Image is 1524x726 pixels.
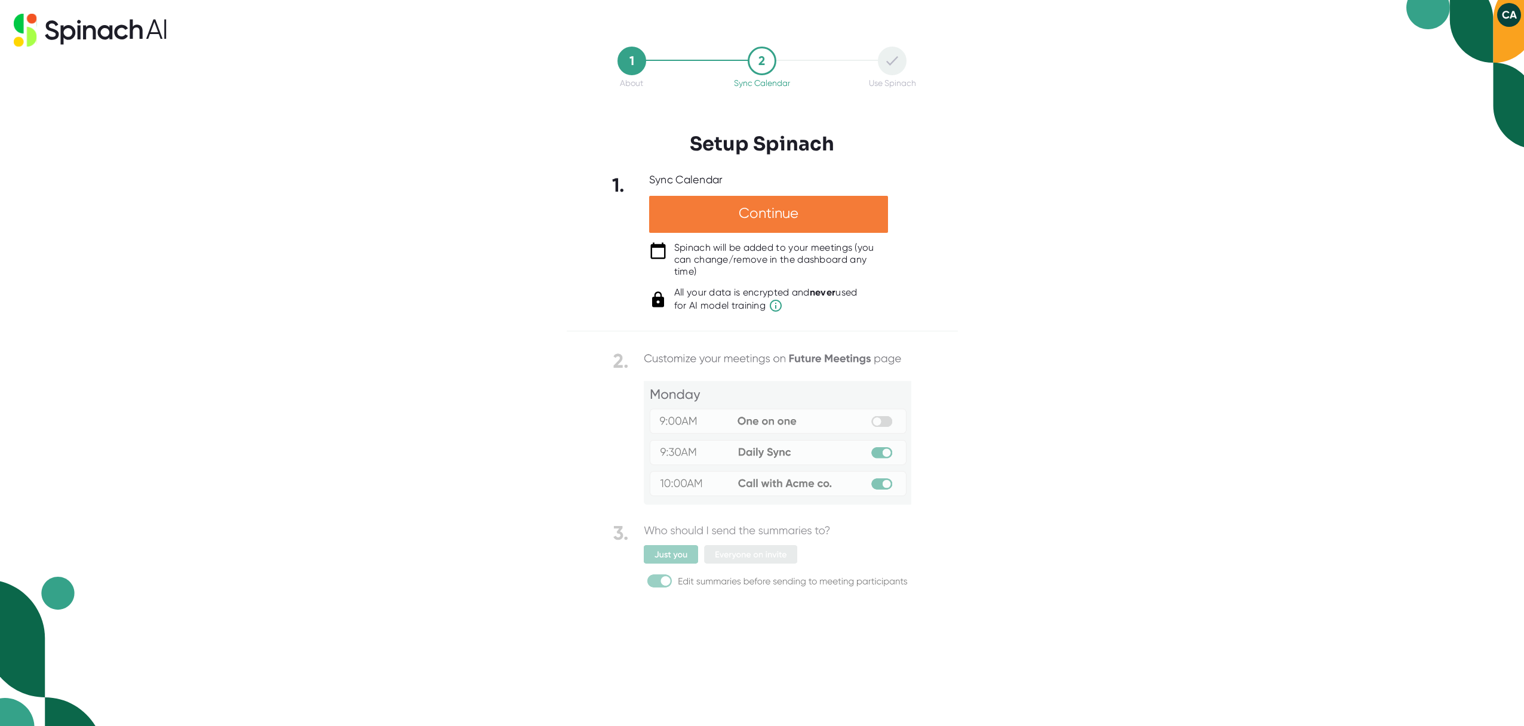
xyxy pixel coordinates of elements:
[734,78,790,88] div: Sync Calendar
[690,133,834,155] h3: Setup Spinach
[649,196,888,233] div: Continue
[810,287,836,298] b: never
[617,47,646,75] div: 1
[869,78,916,88] div: Use Spinach
[613,349,911,592] img: Following steps give you control of meetings that spinach can join
[674,299,858,313] span: for AI model training
[649,173,723,187] div: Sync Calendar
[612,174,625,196] b: 1.
[674,242,888,278] div: Spinach will be added to your meetings (you can change/remove in the dashboard any time)
[620,78,643,88] div: About
[1497,3,1521,27] button: CA
[674,287,858,313] div: All your data is encrypted and used
[748,47,776,75] div: 2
